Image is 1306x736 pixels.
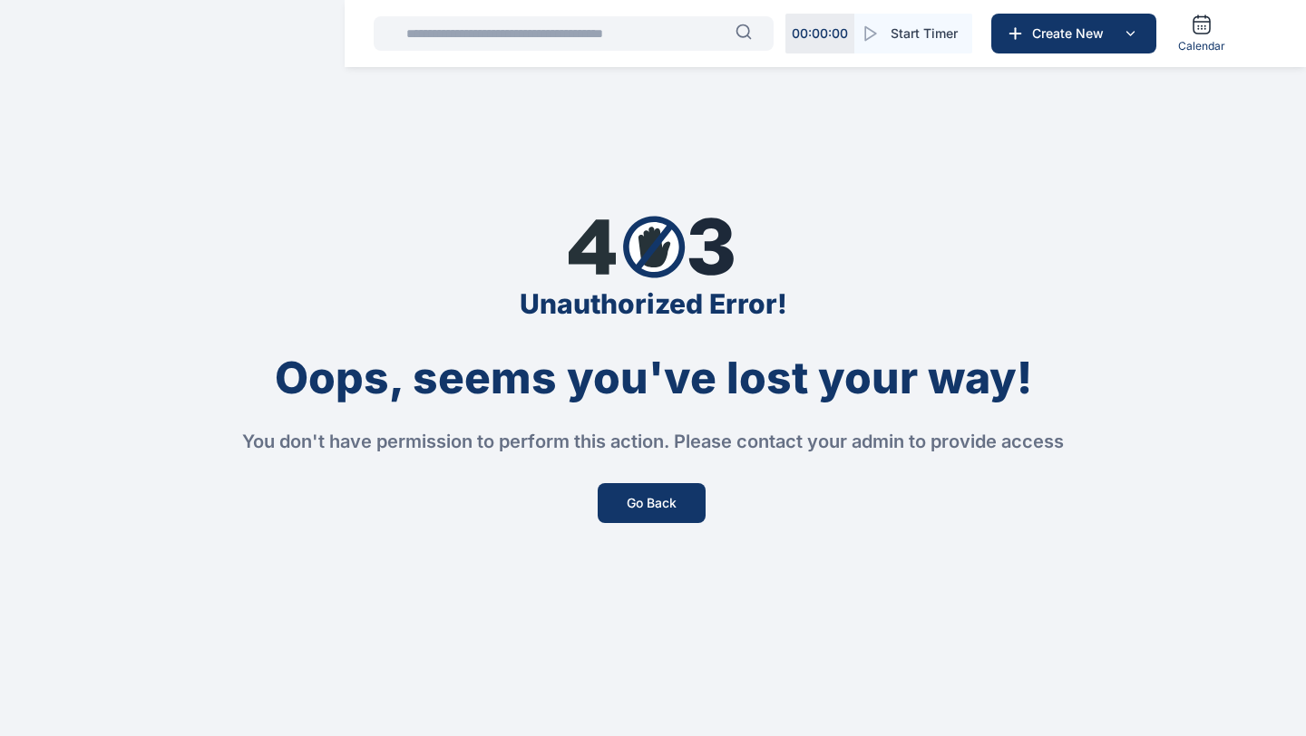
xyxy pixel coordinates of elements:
div: Oops, seems you've lost your way! [275,356,1032,400]
button: Create New [991,14,1156,53]
div: You don't have permission to perform this action. Please contact your admin to provide access [242,429,1064,454]
a: Calendar [1171,6,1233,61]
p: 00 : 00 : 00 [792,24,848,43]
span: Create New [1025,24,1119,43]
span: Start Timer [891,24,958,43]
div: Unauthorized Error! [520,287,787,320]
span: Calendar [1178,39,1225,53]
button: Start Timer [854,14,972,53]
button: Go Back [598,483,706,523]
